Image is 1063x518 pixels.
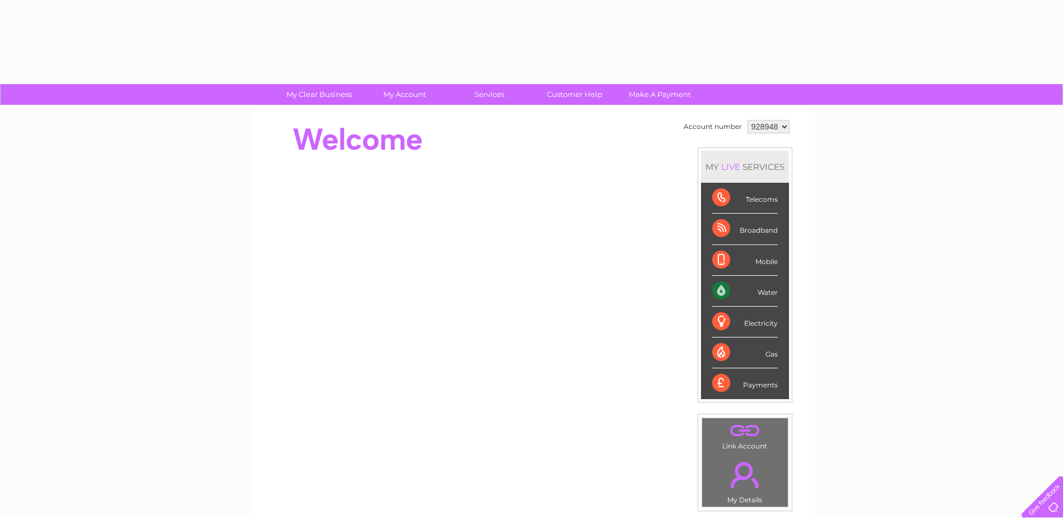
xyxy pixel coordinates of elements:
[719,161,742,172] div: LIVE
[443,84,536,105] a: Services
[273,84,365,105] a: My Clear Business
[712,368,778,399] div: Payments
[712,214,778,244] div: Broadband
[712,307,778,337] div: Electricity
[702,418,788,453] td: Link Account
[681,117,745,136] td: Account number
[614,84,706,105] a: Make A Payment
[701,151,789,183] div: MY SERVICES
[712,337,778,368] div: Gas
[712,183,778,214] div: Telecoms
[705,455,785,494] a: .
[712,245,778,276] div: Mobile
[712,276,778,307] div: Water
[702,452,788,507] td: My Details
[358,84,451,105] a: My Account
[705,421,785,441] a: .
[528,84,621,105] a: Customer Help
